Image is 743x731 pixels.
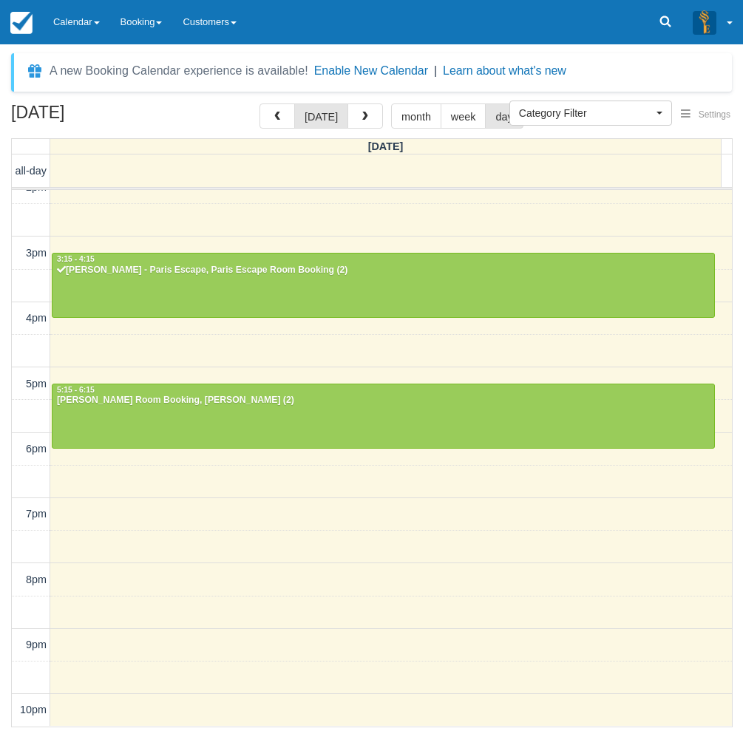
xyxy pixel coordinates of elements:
button: month [391,103,441,129]
span: 6pm [26,443,47,455]
span: Settings [699,109,730,120]
span: 3:15 - 4:15 [57,255,95,263]
button: day [485,103,523,129]
button: Category Filter [509,101,672,126]
span: 7pm [26,508,47,520]
a: 5:15 - 6:15[PERSON_NAME] Room Booking, [PERSON_NAME] (2) [52,384,715,449]
div: [PERSON_NAME] Room Booking, [PERSON_NAME] (2) [56,395,710,407]
span: 3pm [26,247,47,259]
span: 9pm [26,639,47,650]
a: 3:15 - 4:15[PERSON_NAME] - Paris Escape, Paris Escape Room Booking (2) [52,253,715,318]
img: A3 [693,10,716,34]
button: [DATE] [294,103,348,129]
button: week [441,103,486,129]
span: 8pm [26,574,47,585]
span: [DATE] [368,140,404,152]
a: Learn about what's new [443,64,566,77]
span: | [434,64,437,77]
h2: [DATE] [11,103,198,131]
img: checkfront-main-nav-mini-logo.png [10,12,33,34]
span: Category Filter [519,106,653,120]
span: 5:15 - 6:15 [57,386,95,394]
span: 4pm [26,312,47,324]
span: all-day [16,165,47,177]
button: Enable New Calendar [314,64,428,78]
button: Settings [672,104,739,126]
span: 10pm [20,704,47,715]
span: 5pm [26,378,47,390]
div: [PERSON_NAME] - Paris Escape, Paris Escape Room Booking (2) [56,265,710,276]
div: A new Booking Calendar experience is available! [50,62,308,80]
